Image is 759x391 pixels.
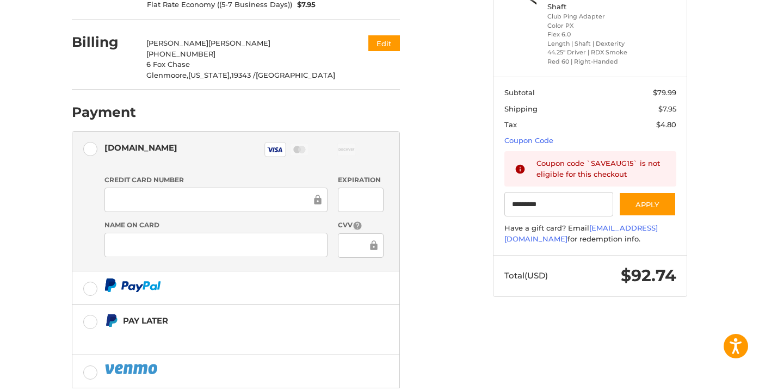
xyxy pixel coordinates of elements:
label: Name on Card [104,220,328,230]
li: Club Ping Adapter [547,12,631,21]
span: $92.74 [621,265,676,286]
a: Coupon Code [504,136,553,145]
span: $79.99 [653,88,676,97]
span: 6 Fox Chase [146,60,190,69]
span: [PERSON_NAME] [146,39,208,47]
li: Color PX [547,21,631,30]
span: [PHONE_NUMBER] [146,49,215,58]
h2: Payment [72,104,136,121]
span: $7.95 [658,104,676,113]
span: Shipping [504,104,538,113]
button: Edit [368,35,400,51]
img: PayPal icon [104,278,161,292]
span: $4.80 [656,120,676,129]
div: [DOMAIN_NAME] [104,139,177,157]
span: [PERSON_NAME] [208,39,270,47]
img: Pay Later icon [104,314,118,327]
iframe: PayPal Message 1 [104,332,332,342]
span: Tax [504,120,517,129]
input: Gift Certificate or Coupon Code [504,192,614,216]
iframe: Google Customer Reviews [669,362,759,391]
span: Glenmoore, [146,71,188,79]
span: Subtotal [504,88,535,97]
img: PayPal icon [104,362,160,376]
label: Credit Card Number [104,175,328,185]
span: [GEOGRAPHIC_DATA] [256,71,335,79]
span: Total (USD) [504,270,548,281]
button: Apply [619,192,676,216]
label: Expiration [338,175,383,185]
div: Pay Later [123,312,331,330]
li: Flex 6.0 [547,30,631,39]
li: Length | Shaft | Dexterity 44.25" Driver | RDX Smoke Red 60 | Right-Handed [547,39,631,66]
a: [EMAIL_ADDRESS][DOMAIN_NAME] [504,224,658,243]
div: Coupon code `SAVEAUG15` is not eligible for this checkout [536,158,666,179]
span: 19343 / [231,71,256,79]
h2: Billing [72,34,135,51]
div: Have a gift card? Email for redemption info. [504,223,676,244]
span: [US_STATE], [188,71,231,79]
label: CVV [338,220,383,231]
